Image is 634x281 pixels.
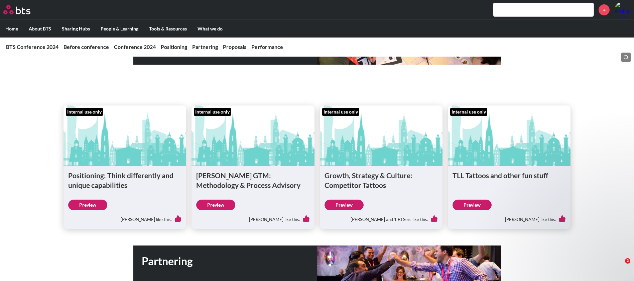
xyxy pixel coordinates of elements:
[142,254,317,269] h1: Partnering
[611,258,627,274] iframe: Intercom live chat
[453,170,566,180] h1: TLL Tattoos and other fun stuff
[223,44,246,50] a: Proposals
[68,170,181,190] h1: Positioning: Think differently and unique capabilities
[6,44,58,50] a: BTS Conference 2024
[325,170,438,190] h1: Growth, Strategy & Culture: Competitor Tattoos
[325,200,364,210] a: Preview
[325,210,438,224] div: [PERSON_NAME] and 1 BTSers like this.
[56,20,95,38] label: Sharing Hubs
[3,5,30,14] img: BTS Logo
[196,210,309,224] div: [PERSON_NAME] like this.
[194,108,231,116] div: Internal use only
[192,44,218,50] a: Partnering
[161,44,187,50] a: Positioning
[192,20,228,38] label: What we do
[450,108,487,116] div: Internal use only
[500,144,634,263] iframe: Intercom notifications message
[625,258,630,264] span: 2
[453,210,566,224] div: [PERSON_NAME] like this.
[95,20,144,38] label: People & Learning
[68,200,107,210] a: Preview
[615,2,631,18] a: Profile
[453,200,492,210] a: Preview
[23,20,56,38] label: About BTS
[615,2,631,18] img: Andre Ribeiro
[144,20,192,38] label: Tools & Resources
[3,5,43,14] a: Go home
[196,200,235,210] a: Preview
[322,108,359,116] div: Internal use only
[64,44,109,50] a: Before conference
[599,4,610,15] a: +
[66,108,103,116] div: Internal use only
[196,170,309,190] h1: [PERSON_NAME] GTM: Methodology & Process Advisory
[251,44,283,50] a: Performance
[68,210,181,224] div: [PERSON_NAME] like this.
[114,44,156,50] a: Conference 2024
